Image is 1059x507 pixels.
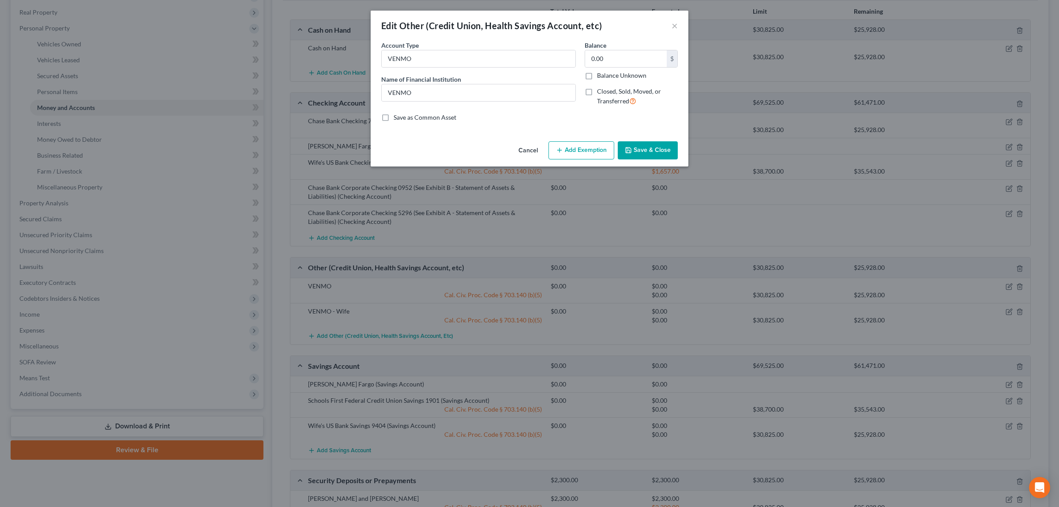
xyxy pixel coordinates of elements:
button: Save & Close [618,141,678,160]
label: Balance [585,41,606,50]
input: 0.00 [585,50,667,67]
label: Account Type [381,41,419,50]
div: Edit Other (Credit Union, Health Savings Account, etc) [381,19,602,32]
div: Open Intercom Messenger [1029,477,1050,498]
span: Closed, Sold, Moved, or Transferred [597,87,661,105]
input: Enter name... [382,84,575,101]
button: × [672,20,678,31]
button: Cancel [511,142,545,160]
span: Name of Financial Institution [381,76,461,83]
div: $ [667,50,677,67]
label: Balance Unknown [597,71,646,80]
button: Add Exemption [548,141,614,160]
input: Credit Union, HSA, etc [382,50,575,67]
label: Save as Common Asset [394,113,456,122]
